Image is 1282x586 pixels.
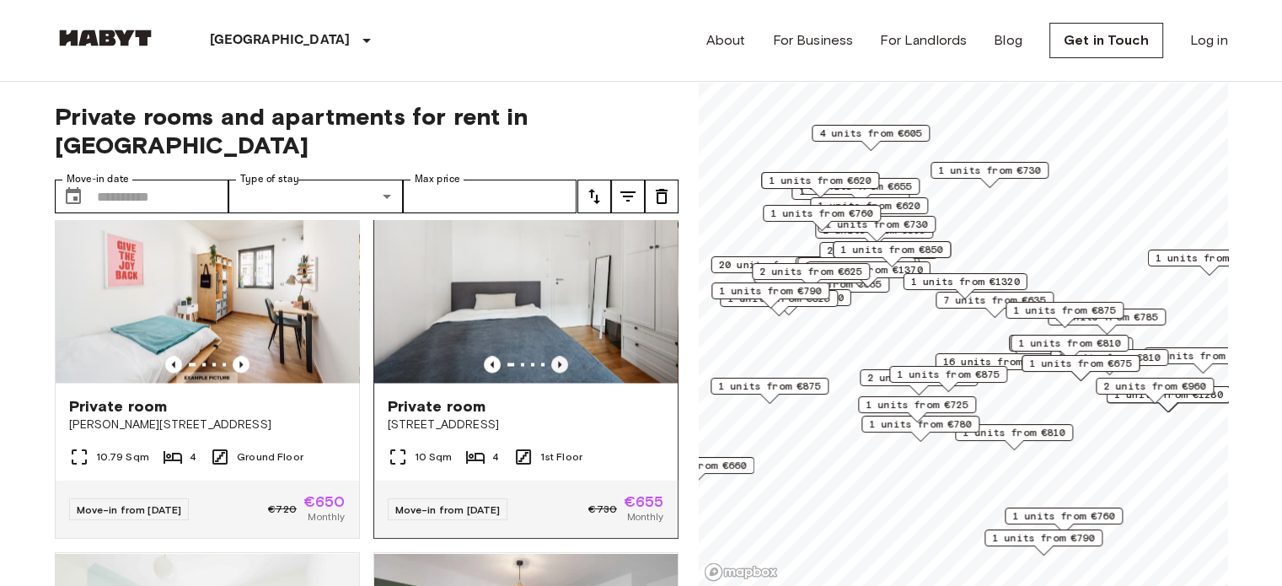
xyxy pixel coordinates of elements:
span: Monthly [308,509,345,524]
span: 1 units from €1150 [734,290,843,305]
span: 1 units from €1100 [1155,250,1263,266]
div: Map marker [720,290,838,316]
span: 1 units from €790 [719,283,822,298]
div: Map marker [1005,508,1123,534]
button: tune [645,180,679,213]
span: 2 units from €655 [827,243,930,258]
div: Map marker [711,256,834,282]
span: €730 [588,502,617,517]
button: Previous image [233,356,249,373]
p: [GEOGRAPHIC_DATA] [210,30,351,51]
a: About [706,30,746,51]
div: Map marker [936,292,1054,318]
div: Map marker [1048,309,1166,335]
a: For Landlords [880,30,967,51]
div: Map marker [797,257,915,283]
div: Map marker [818,216,936,242]
span: [STREET_ADDRESS] [388,417,664,433]
div: Map marker [819,242,937,268]
span: Private rooms and apartments for rent in [GEOGRAPHIC_DATA] [55,102,679,159]
button: Previous image [484,356,501,373]
div: Map marker [1147,250,1271,276]
div: Map marker [812,125,930,151]
img: Marketing picture of unit DE-01-09-022-01Q [56,180,359,383]
span: Private room [388,396,486,417]
span: 1 units from €1280 [1113,387,1222,402]
div: Map marker [1009,335,1127,361]
span: [PERSON_NAME][STREET_ADDRESS] [69,417,346,433]
div: Map marker [1015,337,1133,363]
div: Map marker [861,416,979,442]
div: Map marker [1011,335,1129,361]
span: 1 units from €620 [818,198,920,213]
div: Map marker [711,282,829,309]
span: 1 units from €760 [770,206,873,221]
div: Map marker [860,369,978,395]
img: Marketing picture of unit DE-01-002-001-02HF [374,180,678,383]
span: 1 units from €850 [840,242,943,257]
span: Ground Floor [237,449,303,465]
span: 1 units from €760 [1012,508,1115,524]
div: Map marker [1096,378,1214,404]
span: 2 units from €865 [867,370,970,385]
span: 2 units from €960 [1103,379,1206,394]
span: 1 units from €1370 [813,262,922,277]
span: 1st Floor [540,449,582,465]
span: 3 units from €655 [805,258,908,273]
div: Map marker [771,276,889,302]
div: Map marker [1022,355,1140,381]
a: Log in [1190,30,1228,51]
span: 5 units from €645 [1151,348,1254,363]
span: 1 units from €825 [727,291,830,306]
div: Map marker [931,162,1049,188]
div: Map marker [1050,349,1168,375]
span: 10 Sqm [415,449,453,465]
span: 1 units from €810 [1018,336,1121,351]
span: Private room [69,396,168,417]
div: Map marker [636,457,754,483]
span: 1 units from €875 [1013,303,1116,318]
a: Blog [994,30,1022,51]
span: 4 [190,449,196,465]
div: Map marker [935,353,1059,379]
span: 1 units from €660 [644,458,747,473]
span: 16 units from €650 [942,354,1051,369]
div: Map marker [795,257,919,283]
span: 1 units from €875 [897,367,1000,382]
div: Map marker [903,273,1027,299]
button: Previous image [165,356,182,373]
span: 1 units from €730 [825,217,928,232]
span: 2 units from €625 [759,264,862,279]
span: 20 units from €655 [718,257,827,272]
div: Map marker [858,396,976,422]
span: Move-in from [DATE] [395,503,501,516]
button: tune [577,180,611,213]
a: Marketing picture of unit DE-01-002-001-02HFPrevious imagePrevious imagePrivate room[STREET_ADDRE... [373,180,679,539]
button: Previous image [551,356,568,373]
div: Map marker [1006,302,1124,328]
span: 1 units from €875 [718,379,821,394]
div: Map marker [806,261,930,288]
div: Map marker [711,378,829,404]
div: Map marker [815,222,933,248]
span: 1 units from €785 [1055,309,1158,325]
a: Marketing picture of unit DE-01-09-022-01QPrevious imagePrevious imagePrivate room[PERSON_NAME][S... [55,180,360,539]
a: Mapbox logo [704,562,778,582]
span: Monthly [626,509,663,524]
span: 7 units from €635 [943,293,1046,308]
span: 1 units from €725 [866,397,968,412]
span: 2 units from €655 [809,179,912,194]
span: 1 units from €810 [1058,350,1161,365]
button: tune [611,180,645,213]
span: 4 units from €605 [819,126,922,141]
div: Map marker [889,366,1007,392]
div: Map marker [810,197,928,223]
span: 1 units from €790 [992,530,1095,546]
div: Map marker [763,205,881,231]
div: Map marker [802,178,920,204]
a: Get in Touch [1049,23,1163,58]
span: 1 units from €620 [769,173,872,188]
span: 1 units from €675 [1029,356,1132,371]
span: 1 units from €730 [938,163,1041,178]
span: 4 [492,449,499,465]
